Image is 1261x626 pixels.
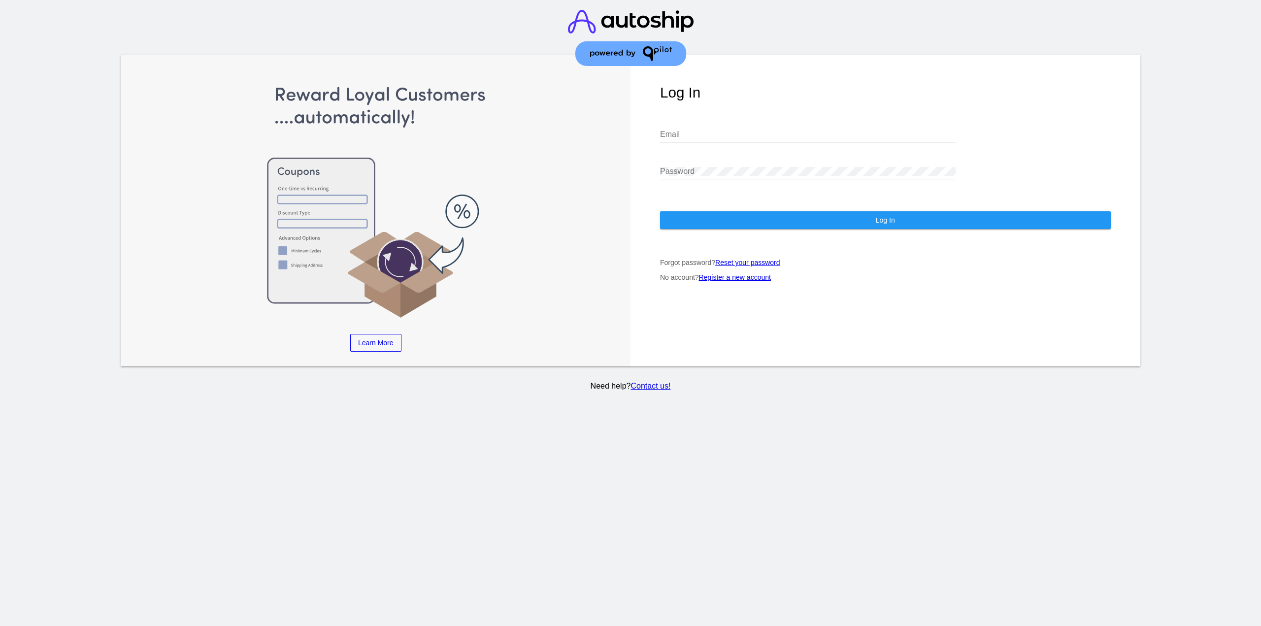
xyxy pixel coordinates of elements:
[119,382,1142,391] p: Need help?
[660,211,1111,229] button: Log In
[350,334,401,352] a: Learn More
[660,130,956,139] input: Email
[715,259,780,266] a: Reset your password
[151,84,601,319] img: Apply Coupons Automatically to Scheduled Orders with QPilot
[699,273,771,281] a: Register a new account
[358,339,394,347] span: Learn More
[660,273,1111,281] p: No account?
[630,382,670,390] a: Contact us!
[876,216,895,224] span: Log In
[660,259,1111,266] p: Forgot password?
[660,84,1111,101] h1: Log In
